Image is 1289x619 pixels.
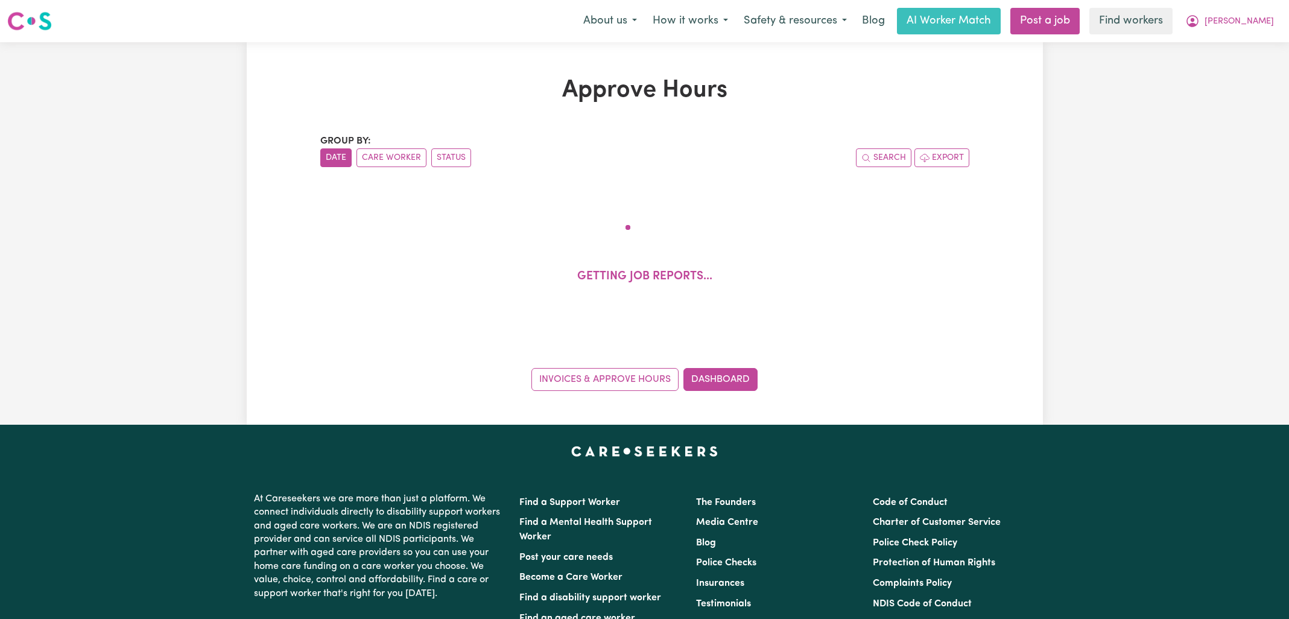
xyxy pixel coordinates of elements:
a: Find a Support Worker [519,498,620,507]
a: Police Checks [696,558,756,568]
a: Invoices & Approve Hours [531,368,679,391]
a: Insurances [696,579,744,588]
a: Blog [855,8,892,34]
a: The Founders [696,498,756,507]
span: Group by: [320,136,371,146]
a: Find workers [1089,8,1173,34]
a: Blog [696,538,716,548]
button: sort invoices by paid status [431,148,471,167]
a: Find a Mental Health Support Worker [519,518,652,542]
a: Dashboard [683,368,758,391]
button: Safety & resources [736,8,855,34]
a: Post your care needs [519,553,613,562]
button: My Account [1177,8,1282,34]
a: AI Worker Match [897,8,1001,34]
a: Post a job [1010,8,1080,34]
button: sort invoices by date [320,148,352,167]
a: Protection of Human Rights [873,558,995,568]
p: At Careseekers we are more than just a platform. We connect individuals directly to disability su... [254,487,505,605]
img: Careseekers logo [7,10,52,32]
a: NDIS Code of Conduct [873,599,972,609]
a: Media Centre [696,518,758,527]
a: Code of Conduct [873,498,948,507]
a: Police Check Policy [873,538,957,548]
a: Charter of Customer Service [873,518,1001,527]
a: Find a disability support worker [519,593,661,603]
span: [PERSON_NAME] [1205,15,1274,28]
button: sort invoices by care worker [356,148,426,167]
p: Getting job reports... [577,268,712,286]
a: Careseekers home page [571,446,718,456]
a: Become a Care Worker [519,573,622,582]
button: Search [856,148,911,167]
button: About us [575,8,645,34]
h1: Approve Hours [320,76,969,105]
a: Careseekers logo [7,7,52,35]
a: Complaints Policy [873,579,952,588]
a: Testimonials [696,599,751,609]
button: How it works [645,8,736,34]
button: Export [914,148,969,167]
